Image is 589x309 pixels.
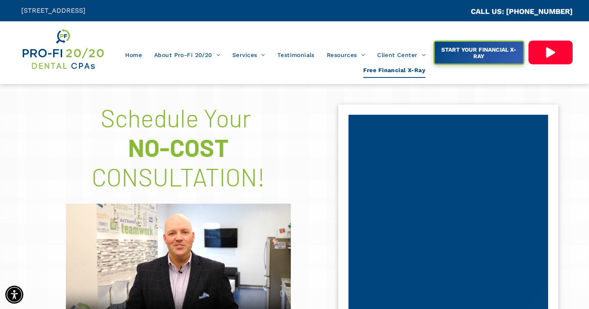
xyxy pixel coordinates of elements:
[471,7,573,16] a: CALL US: [PHONE_NUMBER]
[21,27,105,71] img: Get Dental CPA Consulting, Bookkeeping, & Bank Loans
[434,41,524,65] a: START YOUR FINANCIAL X-RAY
[357,63,432,78] a: Free Financial X-Ray
[436,8,471,16] span: CA::CALLC
[128,132,229,162] font: NO-COST
[101,103,251,132] span: Schedule Your
[363,63,425,78] span: Free Financial X-Ray
[436,42,522,64] span: START YOUR FINANCIAL X-RAY
[5,286,23,304] div: Accessibility Menu
[148,47,226,63] a: About Pro-Fi 20/20
[119,47,148,63] a: Home
[321,47,371,63] a: Resources
[271,47,321,63] a: Testimonials
[371,47,432,63] a: Client Center
[21,7,85,14] span: [STREET_ADDRESS]
[226,47,271,63] a: Services
[92,162,265,191] font: CONSULTATION!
